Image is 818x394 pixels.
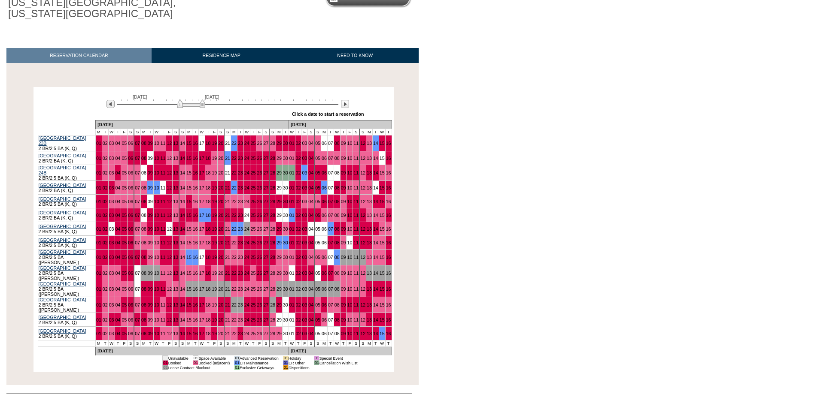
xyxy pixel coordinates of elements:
[135,156,140,161] a: 07
[128,141,133,146] a: 06
[360,199,365,204] a: 12
[277,213,282,218] a: 29
[39,135,86,146] a: [GEOGRAPHIC_DATA] 23B
[270,213,275,218] a: 28
[135,170,140,175] a: 07
[154,170,159,175] a: 10
[141,213,146,218] a: 08
[128,226,133,232] a: 06
[186,213,192,218] a: 15
[367,199,372,204] a: 13
[308,170,313,175] a: 04
[328,199,333,204] a: 07
[135,199,140,204] a: 07
[277,141,282,146] a: 29
[334,185,340,190] a: 08
[341,185,346,190] a: 09
[283,170,288,175] a: 30
[270,170,275,175] a: 28
[231,141,237,146] a: 22
[380,156,385,161] a: 15
[103,156,108,161] a: 02
[103,170,108,175] a: 02
[167,185,172,190] a: 12
[328,141,333,146] a: 07
[154,199,159,204] a: 10
[212,185,217,190] a: 19
[96,226,101,232] a: 01
[328,185,333,190] a: 07
[106,100,115,108] img: Previous
[122,185,127,190] a: 05
[238,141,243,146] a: 23
[218,170,223,175] a: 20
[283,185,288,190] a: 30
[367,156,372,161] a: 13
[212,170,217,175] a: 19
[257,170,262,175] a: 26
[322,213,327,218] a: 06
[380,199,385,204] a: 15
[347,213,352,218] a: 10
[315,213,320,218] a: 05
[148,213,153,218] a: 09
[225,213,230,218] a: 21
[173,213,178,218] a: 13
[148,170,153,175] a: 09
[218,185,223,190] a: 20
[302,199,307,204] a: 03
[109,156,114,161] a: 03
[39,196,86,202] a: [GEOGRAPHIC_DATA]
[152,48,292,63] a: RESIDENCE MAP
[154,213,159,218] a: 10
[289,141,295,146] a: 01
[386,213,391,218] a: 16
[263,199,268,204] a: 27
[96,170,101,175] a: 01
[161,141,166,146] a: 11
[347,170,352,175] a: 10
[302,170,307,175] a: 03
[289,185,295,190] a: 01
[218,213,223,218] a: 20
[231,185,237,190] a: 22
[212,199,217,204] a: 19
[231,170,237,175] a: 22
[186,141,192,146] a: 15
[308,156,313,161] a: 04
[322,199,327,204] a: 06
[251,185,256,190] a: 25
[116,141,121,146] a: 04
[328,213,333,218] a: 07
[206,199,211,204] a: 18
[380,185,385,190] a: 15
[141,156,146,161] a: 08
[308,141,313,146] a: 04
[263,185,268,190] a: 27
[135,226,140,232] a: 07
[122,141,127,146] a: 05
[270,156,275,161] a: 28
[347,141,352,146] a: 10
[161,185,166,190] a: 11
[257,199,262,204] a: 26
[173,199,178,204] a: 13
[308,213,313,218] a: 04
[360,170,365,175] a: 12
[341,170,346,175] a: 09
[263,170,268,175] a: 27
[141,199,146,204] a: 08
[122,213,127,218] a: 05
[206,141,211,146] a: 18
[270,141,275,146] a: 28
[154,226,159,232] a: 10
[341,199,346,204] a: 09
[308,199,313,204] a: 04
[341,156,346,161] a: 09
[231,213,237,218] a: 22
[380,170,385,175] a: 15
[334,213,340,218] a: 08
[328,156,333,161] a: 07
[296,199,301,204] a: 02
[212,141,217,146] a: 19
